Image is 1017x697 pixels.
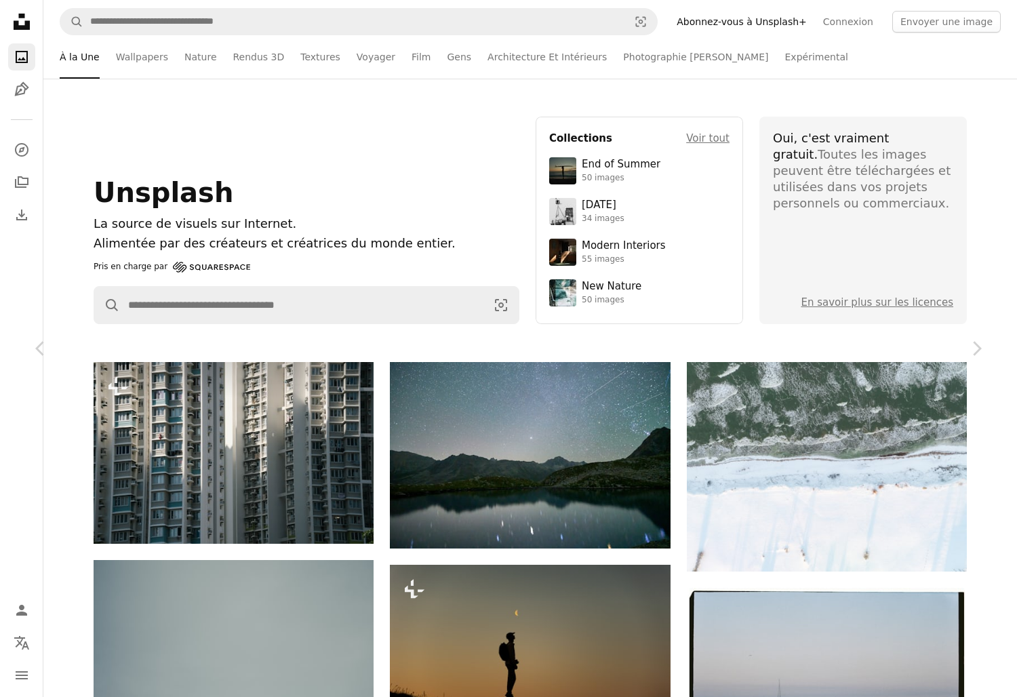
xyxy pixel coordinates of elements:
a: Architecture Et Intérieurs [487,35,607,79]
form: Rechercher des visuels sur tout le site [94,286,519,324]
button: Recherche de visuels [483,287,519,323]
button: Rechercher sur Unsplash [94,287,120,323]
a: Expérimental [785,35,848,79]
a: Wallpapers [116,35,168,79]
div: 50 images [582,173,660,184]
div: 50 images [582,295,641,306]
p: Alimentée par des créateurs et créatrices du monde entier. [94,234,519,254]
h4: Collections [549,130,612,146]
a: Nature [184,35,216,79]
a: Illustrations [8,76,35,103]
a: Voyager [357,35,395,79]
div: 55 images [582,254,666,265]
img: premium_photo-1754398386796-ea3dec2a6302 [549,157,576,184]
a: Voir tout [686,130,730,146]
a: Historique de téléchargement [8,201,35,228]
a: Film [412,35,431,79]
h1: La source de visuels sur Internet. [94,214,519,234]
span: Oui, c'est vraiment gratuit. [773,131,889,161]
a: Rendus 3D [233,35,285,79]
a: Photos [8,43,35,71]
img: premium_photo-1747189286942-bc91257a2e39 [549,239,576,266]
div: Toutes les images peuvent être téléchargées et utilisées dans vos projets personnels ou commerciaux. [773,130,953,212]
button: Envoyer une image [892,11,1001,33]
button: Menu [8,662,35,689]
span: Unsplash [94,177,233,208]
a: Abonnez-vous à Unsplash+ [669,11,815,33]
div: New Nature [582,280,641,294]
a: Connexion / S’inscrire [8,597,35,624]
button: Recherche de visuels [624,9,657,35]
a: Deux voiliers sur l’eau calme de l’océan au crépuscule [687,676,967,688]
a: Collections [8,169,35,196]
a: Suivant [936,283,1017,414]
div: End of Summer [582,158,660,172]
div: 34 images [582,214,624,224]
a: End of Summer50 images [549,157,730,184]
form: Rechercher des visuels sur tout le site [60,8,658,35]
a: En savoir plus sur les licences [801,296,953,308]
a: Connexion [815,11,881,33]
a: Silhouette d’un randonneur regardant la lune au coucher du soleil. [390,652,670,664]
img: photo-1682590564399-95f0109652fe [549,198,576,225]
img: De grands immeubles d’appartements avec de nombreuses fenêtres et balcons. [94,362,374,544]
a: Explorer [8,136,35,163]
a: Photographie [PERSON_NAME] [623,35,768,79]
img: Paysage enneigé avec de l’eau gelée [687,362,967,572]
a: De grands immeubles d’appartements avec de nombreuses fenêtres et balcons. [94,446,374,458]
img: Ciel nocturne étoilé au-dessus d’un lac de montagne calme [390,362,670,549]
button: Rechercher sur Unsplash [60,9,83,35]
a: Modern Interiors55 images [549,239,730,266]
a: Ciel nocturne étoilé au-dessus d’un lac de montagne calme [390,449,670,461]
div: [DATE] [582,199,624,212]
a: Textures [300,35,340,79]
a: New Nature50 images [549,279,730,306]
div: Modern Interiors [582,239,666,253]
a: [DATE]34 images [549,198,730,225]
button: Langue [8,629,35,656]
a: Paysage enneigé avec de l’eau gelée [687,460,967,473]
img: premium_photo-1755037089989-422ee333aef9 [549,279,576,306]
a: Pris en charge par [94,259,250,275]
a: Gens [447,35,471,79]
